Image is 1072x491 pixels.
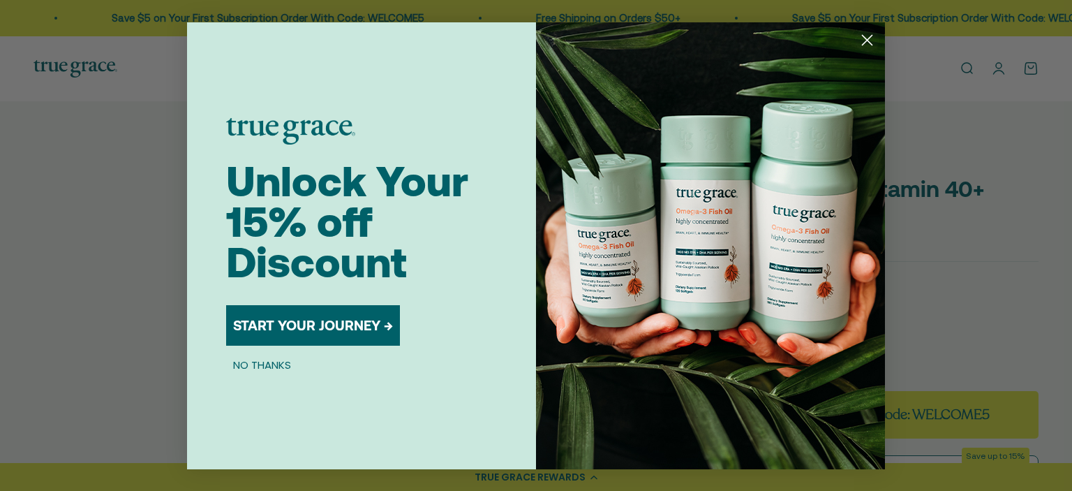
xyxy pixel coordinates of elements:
img: 098727d5-50f8-4f9b-9554-844bb8da1403.jpeg [536,22,885,469]
button: Close dialog [855,28,879,52]
button: START YOUR JOURNEY → [226,305,400,346]
img: logo placeholder [226,118,355,145]
span: Unlock Your 15% off Discount [226,157,468,286]
button: NO THANKS [226,357,298,374]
